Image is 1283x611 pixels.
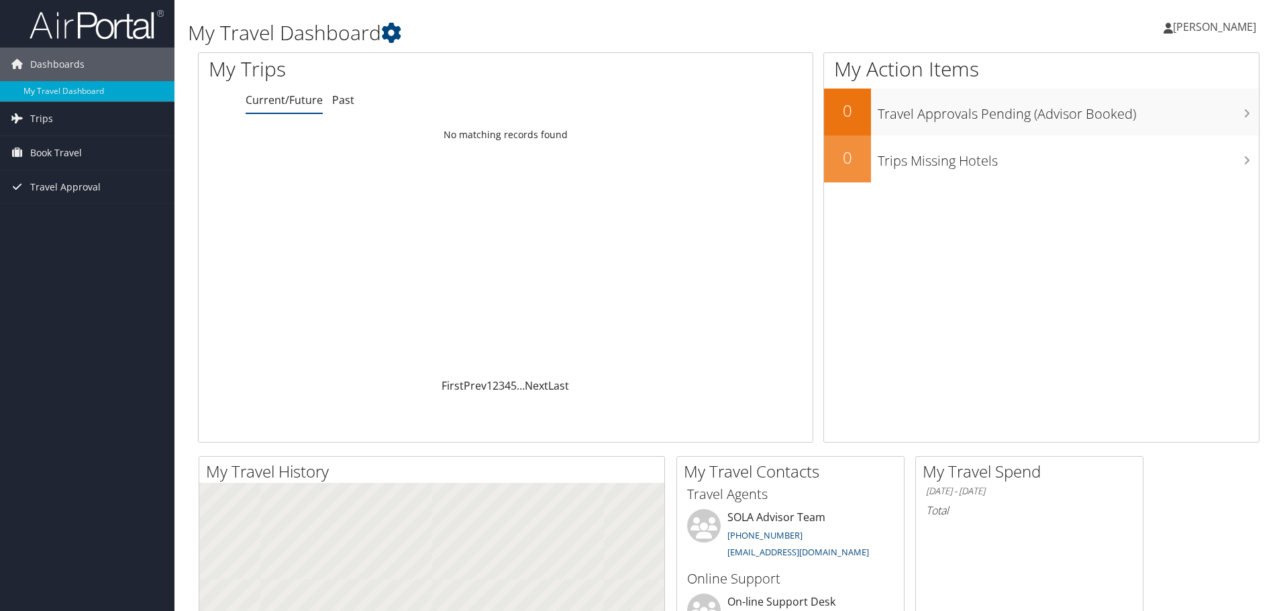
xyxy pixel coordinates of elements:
span: Trips [30,102,53,135]
span: Book Travel [30,136,82,170]
a: 1 [486,378,493,393]
a: 0Trips Missing Hotels [824,135,1259,182]
a: 0Travel Approvals Pending (Advisor Booked) [824,89,1259,135]
h2: My Travel History [206,460,664,483]
h6: Total [926,503,1133,518]
h1: My Action Items [824,55,1259,83]
li: SOLA Advisor Team [680,509,901,564]
h3: Travel Agents [687,485,894,504]
span: Dashboards [30,48,85,81]
a: First [442,378,464,393]
a: [PERSON_NAME] [1164,7,1270,47]
h2: 0 [824,146,871,169]
a: 2 [493,378,499,393]
a: Next [525,378,548,393]
h1: My Travel Dashboard [188,19,909,47]
span: [PERSON_NAME] [1173,19,1256,34]
h2: My Travel Spend [923,460,1143,483]
td: No matching records found [199,123,813,147]
span: … [517,378,525,393]
a: [PHONE_NUMBER] [727,529,803,541]
a: 4 [505,378,511,393]
a: Current/Future [246,93,323,107]
h1: My Trips [209,55,547,83]
a: 3 [499,378,505,393]
a: 5 [511,378,517,393]
h2: 0 [824,99,871,122]
h3: Trips Missing Hotels [878,145,1259,170]
span: Travel Approval [30,170,101,204]
h3: Travel Approvals Pending (Advisor Booked) [878,98,1259,123]
a: Prev [464,378,486,393]
img: airportal-logo.png [30,9,164,40]
a: [EMAIL_ADDRESS][DOMAIN_NAME] [727,546,869,558]
h3: Online Support [687,569,894,588]
a: Past [332,93,354,107]
h2: My Travel Contacts [684,460,904,483]
a: Last [548,378,569,393]
h6: [DATE] - [DATE] [926,485,1133,498]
